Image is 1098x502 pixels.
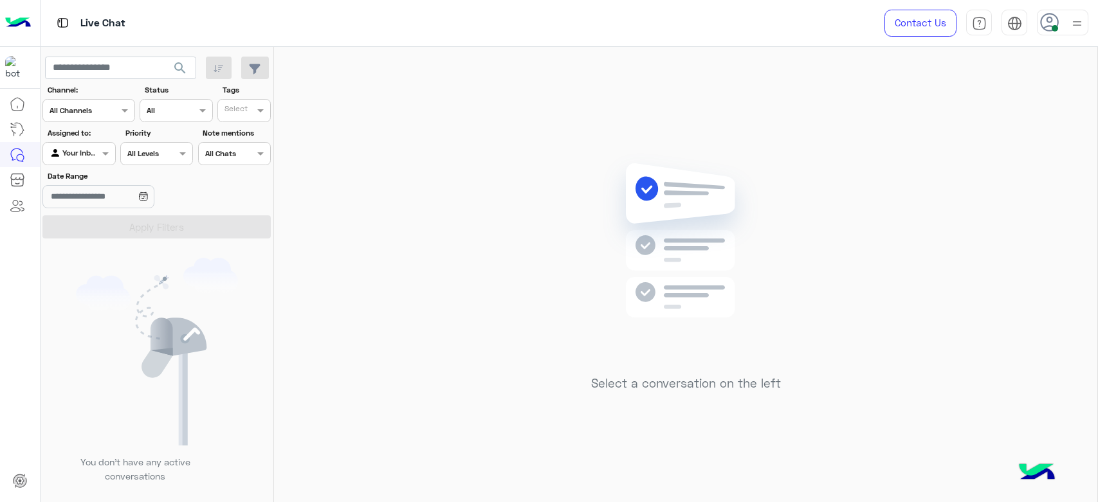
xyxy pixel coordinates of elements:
[972,16,987,31] img: tab
[125,127,192,139] label: Priority
[1007,16,1022,31] img: tab
[172,60,188,76] span: search
[70,455,200,483] p: You don’t have any active conversations
[591,376,781,391] h5: Select a conversation on the left
[48,170,192,182] label: Date Range
[80,15,125,32] p: Live Chat
[48,127,114,139] label: Assigned to:
[165,57,196,84] button: search
[884,10,956,37] a: Contact Us
[55,15,71,31] img: tab
[1014,451,1059,496] img: hulul-logo.png
[593,153,779,366] img: no messages
[223,103,248,118] div: Select
[145,84,211,96] label: Status
[5,56,28,79] img: 713415422032625
[48,84,134,96] label: Channel:
[1069,15,1085,31] img: profile
[966,10,992,37] a: tab
[203,127,269,139] label: Note mentions
[42,215,271,238] button: Apply Filters
[223,84,270,96] label: Tags
[5,10,31,37] img: Logo
[76,258,238,445] img: empty users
